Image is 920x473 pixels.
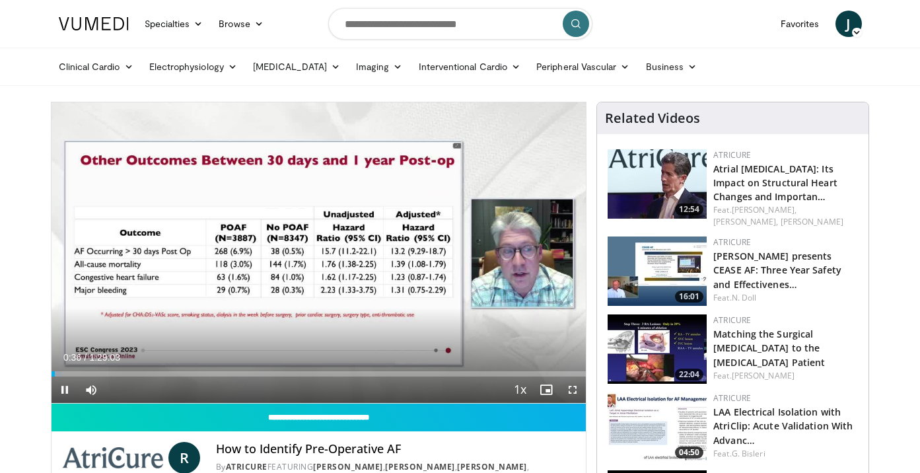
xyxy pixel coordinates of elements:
a: G. Bisleri [732,448,765,459]
a: 04:50 [608,392,707,462]
a: N. Doll [732,292,757,303]
span: / [85,352,87,363]
video-js: Video Player [52,102,586,404]
a: Matching the Surgical [MEDICAL_DATA] to the [MEDICAL_DATA] Patient [713,328,825,368]
a: Clinical Cardio [51,54,141,80]
a: 12:54 [608,149,707,219]
a: [PERSON_NAME] [457,461,527,472]
a: Interventional Cardio [411,54,529,80]
h4: Related Videos [605,110,700,126]
div: Feat. [713,204,858,228]
button: Playback Rate [507,377,533,403]
span: 12:54 [675,203,703,215]
img: da3c98c4-d062-49bd-8134-261ef6e55c19.150x105_q85_crop-smart_upscale.jpg [608,236,707,306]
a: AtriCure [713,392,751,404]
button: Pause [52,377,78,403]
img: f94bd44f-cf66-4a3d-a7c3-ae8e119a8e72.150x105_q85_crop-smart_upscale.jpg [608,392,707,462]
a: Specialties [137,11,211,37]
div: Feat. [713,448,858,460]
h4: How to Identify Pre-Operative AF [216,442,575,456]
a: [PERSON_NAME] presents CEASE AF: Three Year Safety and Effectivenes… [713,250,841,290]
a: [PERSON_NAME] [781,216,843,227]
a: AtriCure [713,314,751,326]
span: 0:36 [63,352,81,363]
a: Browse [211,11,271,37]
a: LAA Electrical Isolation with AtriClip: Acute Validation With Advanc… [713,406,853,446]
button: Fullscreen [559,377,586,403]
span: 04:50 [675,447,703,458]
a: 22:04 [608,314,707,384]
div: Feat. [713,292,858,304]
input: Search topics, interventions [328,8,592,40]
a: J [835,11,862,37]
a: Business [638,54,705,80]
a: AtriCure [713,236,751,248]
a: Atrial [MEDICAL_DATA]: Its Impact on Structural Heart Changes and Importan… [713,163,837,203]
div: Progress Bar [52,371,586,377]
span: 22:04 [675,369,703,381]
a: AtriCure [226,461,267,472]
a: [PERSON_NAME] [385,461,455,472]
a: Electrophysiology [141,54,245,80]
a: [PERSON_NAME], [732,204,796,215]
span: 1:29:03 [89,352,120,363]
img: ea157e67-f118-4f95-8afb-00f08b0ceebe.150x105_q85_crop-smart_upscale.jpg [608,149,707,219]
button: Mute [78,377,104,403]
span: 16:01 [675,291,703,303]
button: Enable picture-in-picture mode [533,377,559,403]
a: Imaging [348,54,411,80]
a: Peripheral Vascular [528,54,637,80]
img: VuMedi Logo [59,17,129,30]
a: AtriCure [713,149,751,161]
a: [PERSON_NAME] [313,461,383,472]
a: [PERSON_NAME], [713,216,778,227]
a: Favorites [773,11,828,37]
a: [PERSON_NAME] [732,370,795,381]
a: 16:01 [608,236,707,306]
img: 4959e17d-6213-4dae-8ad5-995a2bae0f3e.150x105_q85_crop-smart_upscale.jpg [608,314,707,384]
a: [MEDICAL_DATA] [245,54,348,80]
div: Feat. [713,370,858,382]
